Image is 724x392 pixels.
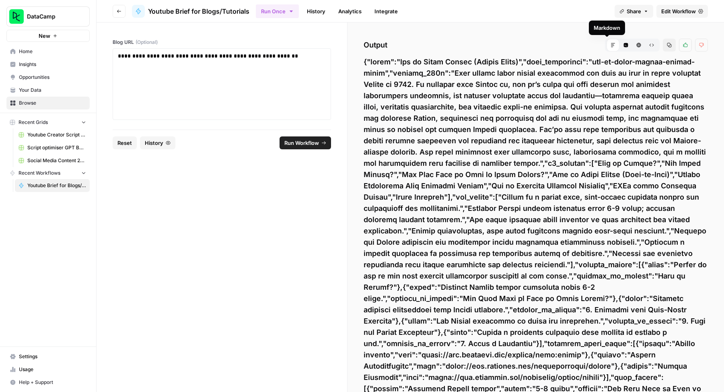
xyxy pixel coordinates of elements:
[6,45,90,58] a: Home
[6,363,90,376] a: Usage
[15,154,90,167] a: Social Media Content 2025
[27,12,76,21] span: DataCamp
[39,32,50,40] span: New
[661,7,696,15] span: Edit Workflow
[615,5,653,18] button: Share
[302,5,330,18] a: History
[148,6,249,16] span: Youtube Brief for Blogs/Tutorials
[19,169,60,177] span: Recent Workflows
[364,39,708,52] h2: Output
[19,48,86,55] span: Home
[6,97,90,109] a: Browse
[6,71,90,84] a: Opportunities
[19,99,86,107] span: Browse
[19,87,86,94] span: Your Data
[6,116,90,128] button: Recent Grids
[27,144,86,151] span: Script optimiser GPT Build V2 Grid
[6,84,90,97] a: Your Data
[627,7,641,15] span: Share
[6,6,90,27] button: Workspace: DataCamp
[6,350,90,363] a: Settings
[145,139,163,147] span: History
[6,376,90,389] button: Help + Support
[9,9,24,24] img: DataCamp Logo
[284,139,319,147] span: Run Workflow
[594,24,620,32] div: Markdown
[333,5,366,18] a: Analytics
[6,58,90,71] a: Insights
[15,141,90,154] a: Script optimiser GPT Build V2 Grid
[27,157,86,164] span: Social Media Content 2025
[113,39,331,46] label: Blog URL
[19,74,86,81] span: Opportunities
[15,128,90,141] a: Youtube Creator Script Optimisations
[27,182,86,189] span: Youtube Brief for Blogs/Tutorials
[256,4,299,18] button: Run Once
[113,136,137,149] button: Reset
[6,167,90,179] button: Recent Workflows
[19,379,86,386] span: Help + Support
[27,131,86,138] span: Youtube Creator Script Optimisations
[140,136,175,149] button: History
[15,179,90,192] a: Youtube Brief for Blogs/Tutorials
[370,5,403,18] a: Integrate
[117,139,132,147] span: Reset
[19,61,86,68] span: Insights
[656,5,708,18] a: Edit Workflow
[6,30,90,42] button: New
[19,119,48,126] span: Recent Grids
[19,353,86,360] span: Settings
[132,5,249,18] a: Youtube Brief for Blogs/Tutorials
[19,366,86,373] span: Usage
[136,39,158,46] span: (Optional)
[280,136,331,149] button: Run Workflow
